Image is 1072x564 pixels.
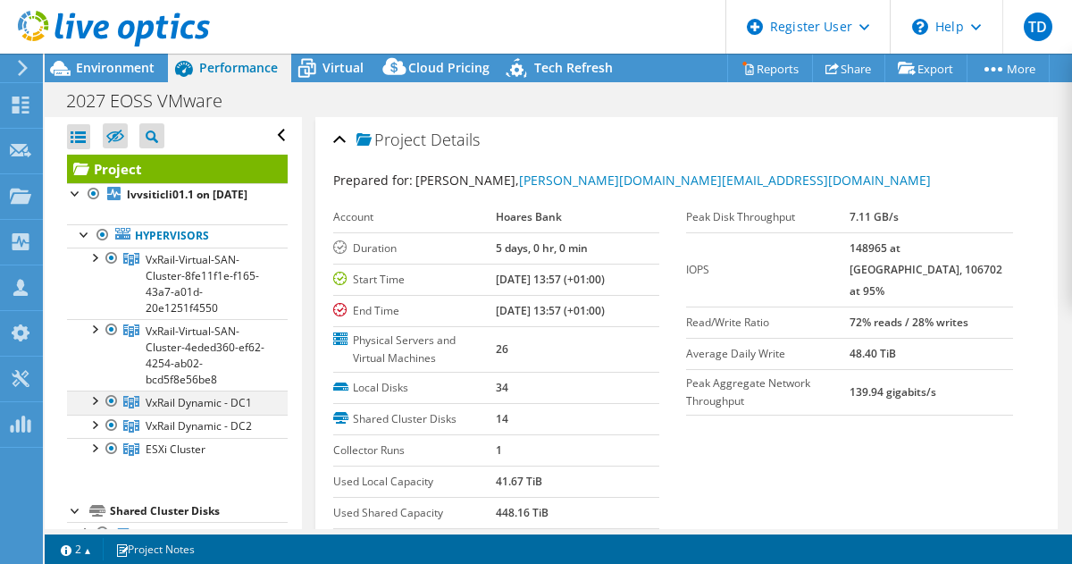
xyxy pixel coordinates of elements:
[686,314,850,332] label: Read/Write Ratio
[333,379,497,397] label: Local Disks
[333,504,497,522] label: Used Shared Capacity
[110,501,288,522] div: Shared Cluster Disks
[496,442,502,458] b: 1
[67,248,288,319] a: VxRail-Virtual-SAN-Cluster-8fe11f1e-f165-43a7-a01d-20e1251f4550
[850,240,1002,299] b: 148965 at [GEOGRAPHIC_DATA], 106702 at 95%
[496,209,562,224] b: Hoares Bank
[850,384,936,400] b: 139.94 gigabits/s
[496,272,605,287] b: [DATE] 13:57 (+01:00)
[333,473,497,491] label: Used Local Capacity
[850,315,968,330] b: 72% reads / 28% writes
[519,172,931,189] a: [PERSON_NAME][DOMAIN_NAME][EMAIL_ADDRESS][DOMAIN_NAME]
[686,375,850,410] label: Peak Aggregate Network Throughput
[76,59,155,76] span: Environment
[496,303,605,318] b: [DATE] 13:57 (+01:00)
[333,172,413,189] label: Prepared for:
[146,418,252,434] span: VxRail Dynamic - DC2
[534,59,613,76] span: Tech Refresh
[67,155,288,183] a: Project
[127,187,247,202] b: lvvsiticli01.1 on [DATE]
[686,261,850,279] label: IOPS
[884,55,967,82] a: Export
[967,55,1050,82] a: More
[496,240,588,256] b: 5 days, 0 hr, 0 min
[431,129,480,150] span: Details
[850,346,896,361] b: 48.40 TiB
[67,438,288,461] a: ESXi Cluster
[333,208,497,226] label: Account
[146,324,264,387] span: VxRail-Virtual-SAN-Cluster-4eded360-ef62-4254-ab02-bcd5f8e56be8
[850,209,899,224] b: 7.11 GB/s
[496,380,508,395] b: 34
[912,19,928,35] svg: \n
[67,224,288,248] a: Hypervisors
[67,415,288,438] a: VxRail Dynamic - DC2
[496,341,508,357] b: 26
[333,442,497,459] label: Collector Runs
[67,319,288,391] a: VxRail-Virtual-SAN-Cluster-4eded360-ef62-4254-ab02-bcd5f8e56be8
[67,183,288,206] a: lvvsiticli01.1 on [DATE]
[333,302,497,320] label: End Time
[58,91,250,111] h1: 2027 EOSS VMware
[333,332,497,367] label: Physical Servers and Virtual Machines
[496,505,549,520] b: 448.16 TiB
[812,55,885,82] a: Share
[67,391,288,414] a: VxRail Dynamic - DC1
[496,474,542,489] b: 41.67 TiB
[146,252,259,316] span: VxRail-Virtual-SAN-Cluster-8fe11f1e-f165-43a7-a01d-20e1251f4550
[415,172,931,189] span: [PERSON_NAME],
[686,345,850,363] label: Average Daily Write
[333,240,497,257] label: Duration
[103,538,207,560] a: Project Notes
[322,59,364,76] span: Virtual
[727,55,813,82] a: Reports
[686,208,850,226] label: Peak Disk Throughput
[1024,13,1052,41] span: TD
[146,395,252,410] span: VxRail Dynamic - DC1
[48,538,104,560] a: 2
[408,59,490,76] span: Cloud Pricing
[496,411,508,426] b: 14
[199,59,278,76] span: Performance
[333,410,497,428] label: Shared Cluster Disks
[333,271,497,289] label: Start Time
[356,131,426,149] span: Project
[146,442,205,457] span: ESXi Cluster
